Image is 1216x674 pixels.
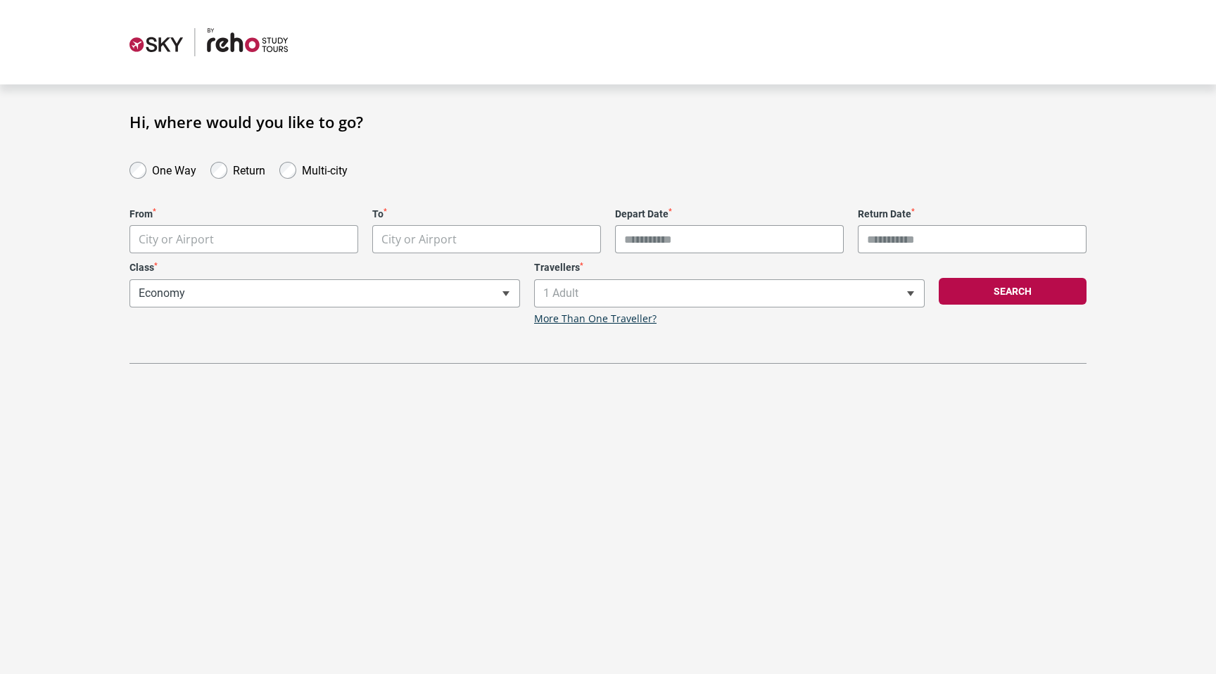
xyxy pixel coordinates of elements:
label: Return [233,160,265,177]
label: To [372,208,601,220]
a: More Than One Traveller? [534,313,657,325]
span: City or Airport [139,231,214,247]
label: One Way [152,160,196,177]
label: Depart Date [615,208,844,220]
label: Class [129,262,520,274]
h1: Hi, where would you like to go? [129,113,1087,131]
span: 1 Adult [535,280,924,307]
label: Travellers [534,262,925,274]
span: City or Airport [372,225,601,253]
span: City or Airport [130,226,357,253]
label: Return Date [858,208,1087,220]
span: City or Airport [373,226,600,253]
span: 1 Adult [534,279,925,307]
span: Economy [130,280,519,307]
span: Economy [129,279,520,307]
label: From [129,208,358,220]
span: City or Airport [129,225,358,253]
span: City or Airport [381,231,457,247]
button: Search [939,278,1087,305]
label: Multi-city [302,160,348,177]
